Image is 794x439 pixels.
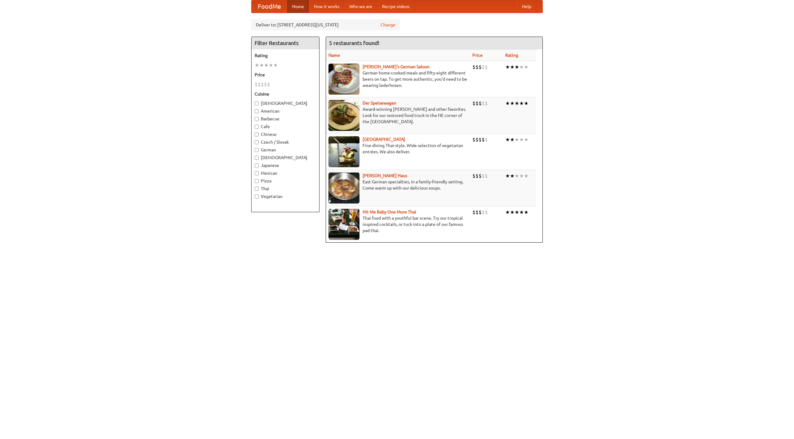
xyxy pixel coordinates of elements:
li: ★ [510,136,515,143]
ng-pluralize: 5 restaurants found! [329,40,379,46]
li: ★ [505,136,510,143]
li: ★ [519,64,524,70]
label: Cafe [255,123,316,130]
p: German home-cooked meals and fifty-eight different beers on tap. To get more authentic, you'd nee... [328,70,467,88]
input: Pizza [255,179,259,183]
a: Home [287,0,309,13]
li: ★ [524,136,529,143]
li: ★ [524,209,529,216]
li: $ [267,81,270,88]
img: speisewagen.jpg [328,100,359,131]
li: $ [479,136,482,143]
label: Mexican [255,170,316,176]
label: Vegetarian [255,193,316,199]
a: Who we are [344,0,377,13]
img: babythai.jpg [328,209,359,240]
li: $ [261,81,264,88]
div: Deliver to: [STREET_ADDRESS][US_STATE] [251,19,400,30]
a: Recipe videos [377,0,414,13]
input: Chinese [255,132,259,137]
a: Help [517,0,536,13]
a: FoodMe [252,0,287,13]
li: ★ [519,136,524,143]
input: Thai [255,187,259,191]
input: Japanese [255,164,259,168]
li: $ [482,100,485,107]
li: $ [475,136,479,143]
li: $ [479,209,482,216]
li: $ [485,209,488,216]
li: ★ [259,62,264,69]
img: kohlhaus.jpg [328,172,359,204]
img: satay.jpg [328,136,359,167]
li: $ [472,136,475,143]
label: German [255,147,316,153]
p: Thai food with a youthful bar scene. Try our tropical inspired cocktails, or tuck into a plate of... [328,215,467,234]
li: $ [479,100,482,107]
li: ★ [515,64,519,70]
p: East German specialties, in a family-friendly setting. Come warm up with our delicious soups. [328,179,467,191]
li: $ [475,209,479,216]
li: ★ [524,64,529,70]
label: [DEMOGRAPHIC_DATA] [255,155,316,161]
a: How it works [309,0,344,13]
li: ★ [515,172,519,179]
li: $ [475,64,479,70]
label: [DEMOGRAPHIC_DATA] [255,100,316,106]
li: $ [485,136,488,143]
li: ★ [505,172,510,179]
a: [PERSON_NAME] Haus [363,173,407,178]
li: ★ [510,64,515,70]
h5: Cuisine [255,91,316,97]
li: ★ [515,100,519,107]
label: Japanese [255,162,316,168]
li: ★ [515,209,519,216]
label: Thai [255,186,316,192]
a: Price [472,53,483,58]
li: ★ [505,100,510,107]
li: $ [258,81,261,88]
input: Mexican [255,171,259,175]
li: ★ [519,172,524,179]
h4: Filter Restaurants [252,37,319,49]
input: Cafe [255,125,259,129]
input: Czech / Slovak [255,140,259,144]
a: Change [381,22,395,28]
a: Hit Me Baby One More Thai [363,209,416,214]
li: $ [472,64,475,70]
input: Vegetarian [255,195,259,199]
b: Der Speisewagen [363,101,396,105]
p: Fine dining Thai-style. Wide selection of vegetarian entrées. We also deliver. [328,142,467,155]
a: [PERSON_NAME]'s German Saloon [363,64,430,69]
li: ★ [273,62,278,69]
input: German [255,148,259,152]
li: ★ [255,62,259,69]
li: ★ [269,62,273,69]
li: $ [485,172,488,179]
li: $ [475,100,479,107]
input: American [255,109,259,113]
input: [DEMOGRAPHIC_DATA] [255,101,259,105]
li: $ [472,209,475,216]
li: $ [482,64,485,70]
li: ★ [524,172,529,179]
a: Rating [505,53,518,58]
li: ★ [524,100,529,107]
a: Name [328,53,340,58]
li: $ [482,172,485,179]
li: $ [485,64,488,70]
label: Czech / Slovak [255,139,316,145]
li: $ [485,100,488,107]
li: $ [472,172,475,179]
li: ★ [264,62,269,69]
li: $ [479,172,482,179]
li: $ [264,81,267,88]
label: Barbecue [255,116,316,122]
a: [GEOGRAPHIC_DATA] [363,137,405,142]
li: $ [472,100,475,107]
li: ★ [515,136,519,143]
